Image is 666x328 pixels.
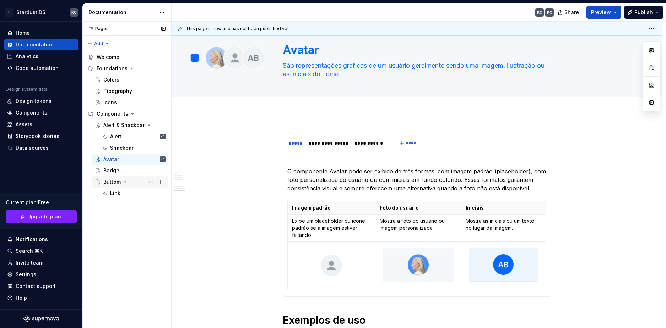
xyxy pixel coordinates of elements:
span: Preview [591,9,611,16]
a: Settings [4,269,78,280]
a: Home [4,27,78,39]
div: Icons [103,99,117,106]
div: Contact support [16,283,56,290]
a: Welcome! [85,51,168,63]
div: Current plan : Free [6,199,77,206]
div: Components [85,108,168,119]
div: Stardust DS [16,9,45,16]
a: Buttom [92,176,168,188]
a: Tipography [92,85,168,97]
div: Design system data [6,87,48,92]
div: Alert [110,133,121,140]
button: Add [85,39,112,49]
div: Help [16,294,27,301]
div: Notifications [16,236,48,243]
span: This page is new and has not been published yet. [186,26,290,32]
div: KC [547,10,552,15]
div: Components [16,109,47,116]
div: Alert & Snackbar [103,122,145,129]
div: Code automation [16,65,59,72]
h1: Exemplos de uso [283,314,551,327]
a: Components [4,107,78,118]
div: Foundations [85,63,168,74]
button: Search ⌘K [4,245,78,257]
div: Design tokens [16,98,52,105]
button: UStardust DSKC [1,5,81,20]
div: Settings [16,271,36,278]
span: Share [564,9,579,16]
div: Invite team [16,259,43,266]
p: O componente Avatar pode ser exibido de três formas: com imagem padrão (placeholder), com foto pe... [287,167,547,193]
div: KC [161,133,164,140]
span: Upgrade plan [27,213,61,220]
span: Add [94,41,103,46]
button: Preview [586,6,621,19]
button: Contact support [4,280,78,292]
div: KC [537,10,542,15]
div: U [5,8,13,17]
svg: Supernova Logo [23,315,59,322]
div: Colors [103,76,119,83]
a: Data sources [4,142,78,154]
img: 477606b3-feb8-45f1-9b46-4fc82cad6fa6.png [469,248,538,281]
a: Analytics [4,51,78,62]
p: Mostra as iniciais ou um texto no lugar da imagem. [466,217,541,232]
textarea: Avatar [281,41,550,59]
p: Imagem padrão [292,204,371,211]
p: Exibe um placeholder ou ícone padrão se a imagem estiver faltando [292,217,371,239]
div: Analytics [16,53,38,60]
div: Link [110,190,120,197]
p: Mostra a foto do usuário ou imagem personalizada. [380,217,457,232]
a: Storybook stories [4,130,78,142]
img: 64acedf9-827b-4ffa-b04e-79d583e17c5c.png [383,248,454,282]
button: Share [554,6,584,19]
a: Badge [92,165,168,176]
div: Storybook stories [16,133,59,140]
p: Iniciais [466,204,541,211]
textarea: São representações gráficas de um usuário geralmente sendo uma imagem, ilustração ou as iniciais ... [281,60,550,80]
section-item: Tipos [287,154,547,292]
div: Buttom [103,178,121,185]
a: Link [99,188,168,199]
div: Data sources [16,144,49,151]
a: Colors [92,74,168,85]
a: Upgrade plan [6,210,77,223]
a: AlertKC [99,131,168,142]
p: Foto do usuário [380,204,457,211]
div: Welcome! [97,54,121,61]
a: Design tokens [4,95,78,107]
button: Help [4,292,78,304]
div: Foundations [97,65,128,72]
div: Tipography [103,88,132,95]
div: Badge [103,167,119,174]
div: Documentation [16,41,54,48]
span: Publish [634,9,653,16]
div: Documentation [88,9,156,16]
div: Snackbar [110,144,134,151]
a: Code automation [4,62,78,74]
div: Pages [85,26,109,32]
div: Components [97,110,128,117]
div: KC [161,156,164,163]
div: Page tree [85,51,168,199]
div: Home [16,29,30,37]
div: KC [71,10,77,15]
a: Alert & Snackbar [92,119,168,131]
img: d2a92493-bbb2-416c-8b46-24069fe8b363.png [295,248,368,283]
div: Search ⌘K [16,248,43,255]
a: Icons [92,97,168,108]
a: Invite team [4,257,78,268]
a: Assets [4,119,78,130]
button: Notifications [4,234,78,245]
div: Assets [16,121,32,128]
div: Avatar [103,156,119,163]
a: AvatarKC [92,154,168,165]
button: Publish [624,6,663,19]
a: Documentation [4,39,78,50]
a: Snackbar [99,142,168,154]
